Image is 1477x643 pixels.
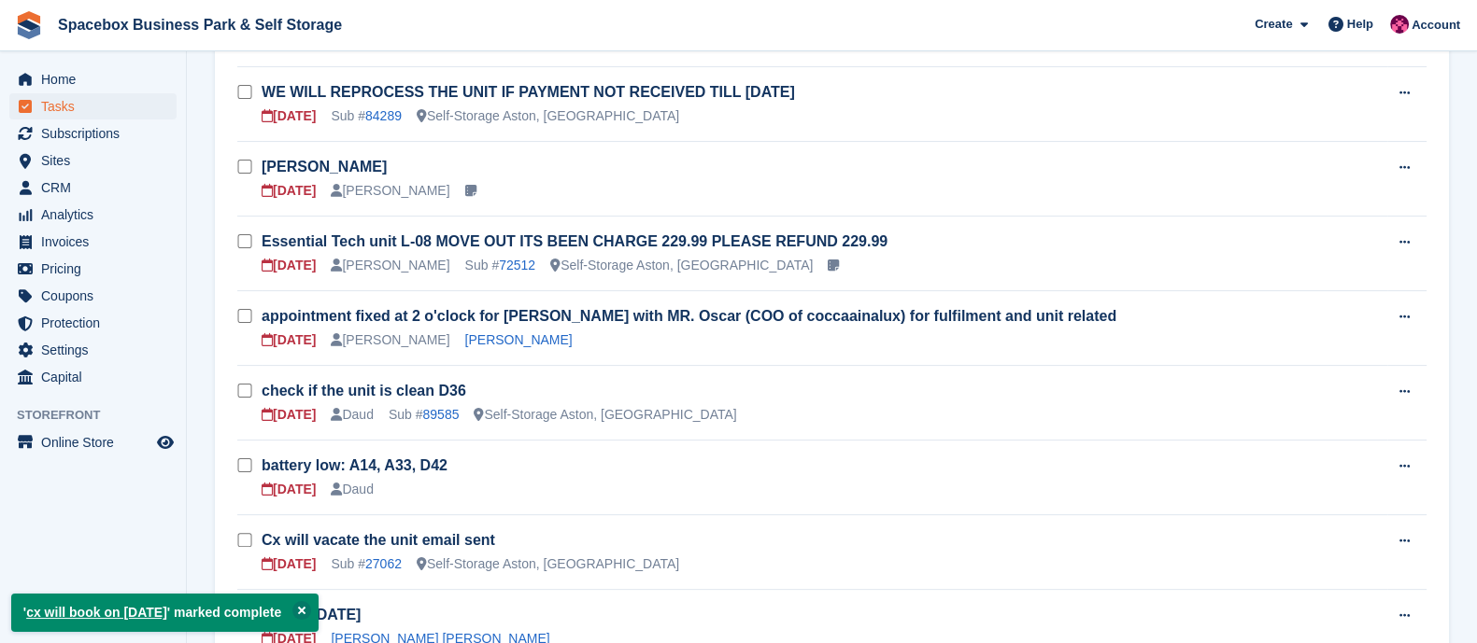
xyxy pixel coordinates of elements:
[9,66,177,92] a: menu
[41,147,153,174] span: Sites
[262,457,447,473] a: battery low: A14, A33, D42
[331,554,402,574] div: Sub #
[331,106,402,126] div: Sub #
[465,332,573,347] a: [PERSON_NAME]
[9,229,177,255] a: menu
[1412,16,1460,35] span: Account
[417,106,679,126] div: Self-Storage Aston, [GEOGRAPHIC_DATA]
[26,605,167,620] a: cx will book on [DATE]
[41,364,153,390] span: Capital
[262,106,316,126] div: [DATE]
[262,256,316,275] div: [DATE]
[9,256,177,282] a: menu
[154,431,177,454] a: Preview store
[331,181,449,201] div: [PERSON_NAME]
[41,337,153,363] span: Settings
[17,406,186,425] span: Storefront
[262,84,795,100] a: WE WILL REPROCESS THE UNIT IF PAYMENT NOT RECEIVED TILL [DATE]
[41,93,153,119] span: Tasks
[262,330,316,350] div: [DATE]
[1255,15,1292,34] span: Create
[389,405,460,425] div: Sub #
[417,554,679,574] div: Self-Storage Aston, [GEOGRAPHIC_DATA]
[9,175,177,201] a: menu
[262,532,495,548] a: Cx will vacate the unit email sent
[262,233,888,249] a: Essential Tech unit L-08 MOVE OUT ITS BEEN CHARGE 229.99 PLEASE REFUND 229.99
[262,181,316,201] div: [DATE]
[365,108,402,123] a: 84289
[41,429,153,455] span: Online Store
[331,256,449,275] div: [PERSON_NAME]
[9,93,177,119] a: menu
[41,66,153,92] span: Home
[9,337,177,363] a: menu
[9,364,177,390] a: menu
[41,175,153,201] span: CRM
[262,405,316,425] div: [DATE]
[550,256,813,275] div: Self-Storage Aston, [GEOGRAPHIC_DATA]
[1347,15,1373,34] span: Help
[331,480,373,499] div: Daud
[262,480,316,499] div: [DATE]
[15,11,43,39] img: stora-icon-8386f47178a22dfd0bd8f6a31ec36ba5ce8667c1dd55bd0f319d3a0aa187defe.svg
[331,405,373,425] div: Daud
[331,330,449,350] div: [PERSON_NAME]
[41,202,153,228] span: Analytics
[9,202,177,228] a: menu
[422,407,459,422] a: 89585
[499,258,535,273] a: 72512
[9,429,177,455] a: menu
[41,229,153,255] span: Invoices
[11,594,319,632] p: ' ' marked complete
[9,147,177,174] a: menu
[262,159,387,175] a: [PERSON_NAME]
[41,283,153,309] span: Coupons
[41,310,153,336] span: Protection
[9,310,177,336] a: menu
[1390,15,1409,34] img: Avishka Chauhan
[474,405,736,425] div: Self-Storage Aston, [GEOGRAPHIC_DATA]
[41,120,153,147] span: Subscriptions
[262,308,1116,324] a: appointment fixed at 2 o'clock for [PERSON_NAME] with MR. Oscar (COO of coccaainalux) for fulfilm...
[9,283,177,309] a: menu
[465,256,536,275] div: Sub #
[50,9,349,40] a: Spacebox Business Park & Self Storage
[262,554,316,574] div: [DATE]
[41,256,153,282] span: Pricing
[262,383,466,398] a: check if the unit is clean D36
[9,120,177,147] a: menu
[365,556,402,571] a: 27062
